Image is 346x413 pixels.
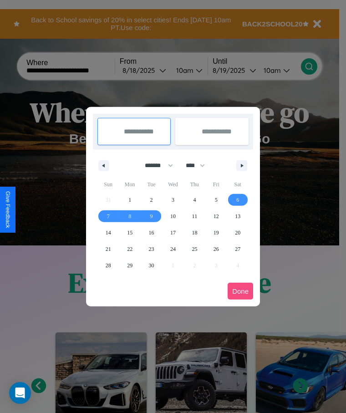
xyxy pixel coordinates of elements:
span: 15 [127,224,132,241]
button: 22 [119,241,140,257]
span: 4 [193,192,196,208]
span: 2 [150,192,153,208]
button: 26 [205,241,227,257]
span: 3 [172,192,174,208]
span: 12 [214,208,219,224]
span: Sun [97,177,119,192]
span: 30 [149,257,154,274]
span: Sat [227,177,249,192]
span: 20 [235,224,240,241]
button: 19 [205,224,227,241]
span: Thu [184,177,205,192]
span: 8 [128,208,131,224]
button: 27 [227,241,249,257]
button: 15 [119,224,140,241]
span: 28 [106,257,111,274]
span: 5 [215,192,218,208]
span: 13 [235,208,240,224]
button: 8 [119,208,140,224]
span: 14 [106,224,111,241]
span: 1 [128,192,131,208]
button: 14 [97,224,119,241]
button: 28 [97,257,119,274]
button: 17 [162,224,183,241]
button: 13 [227,208,249,224]
button: 5 [205,192,227,208]
span: 24 [170,241,176,257]
button: 12 [205,208,227,224]
span: 11 [192,208,198,224]
button: 7 [97,208,119,224]
button: 1 [119,192,140,208]
span: 9 [150,208,153,224]
button: 24 [162,241,183,257]
button: 23 [141,241,162,257]
span: Mon [119,177,140,192]
span: 25 [192,241,197,257]
button: 11 [184,208,205,224]
button: 10 [162,208,183,224]
button: 30 [141,257,162,274]
span: 22 [127,241,132,257]
button: 20 [227,224,249,241]
button: 25 [184,241,205,257]
span: 10 [170,208,176,224]
span: 26 [214,241,219,257]
button: 16 [141,224,162,241]
span: 6 [236,192,239,208]
span: Fri [205,177,227,192]
div: Open Intercom Messenger [9,382,31,404]
button: 4 [184,192,205,208]
span: 23 [149,241,154,257]
button: 6 [227,192,249,208]
button: 3 [162,192,183,208]
span: 21 [106,241,111,257]
div: Give Feedback [5,191,11,228]
button: 18 [184,224,205,241]
span: 27 [235,241,240,257]
button: 29 [119,257,140,274]
span: Wed [162,177,183,192]
button: 9 [141,208,162,224]
span: 17 [170,224,176,241]
span: 18 [192,224,197,241]
span: 16 [149,224,154,241]
button: Done [228,283,253,300]
span: 19 [214,224,219,241]
button: 21 [97,241,119,257]
span: 7 [107,208,110,224]
button: 2 [141,192,162,208]
span: 29 [127,257,132,274]
span: Tue [141,177,162,192]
